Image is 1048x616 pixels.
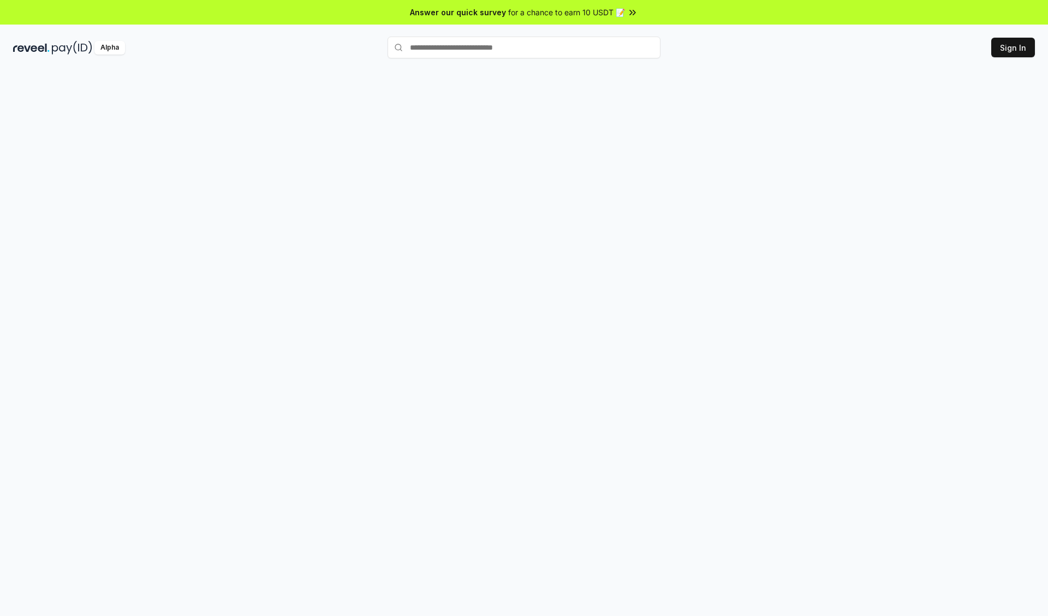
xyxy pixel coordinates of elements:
div: Alpha [94,41,125,55]
button: Sign In [991,38,1035,57]
img: reveel_dark [13,41,50,55]
span: for a chance to earn 10 USDT 📝 [508,7,625,18]
span: Answer our quick survey [410,7,506,18]
img: pay_id [52,41,92,55]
